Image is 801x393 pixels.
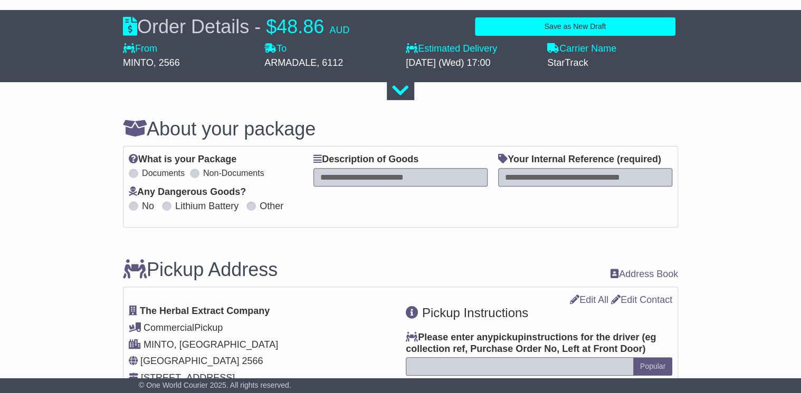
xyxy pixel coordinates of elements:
label: Any Dangerous Goods? [129,186,246,198]
a: Edit Contact [611,294,672,305]
span: $ [266,16,276,37]
button: Save as New Draft [475,17,675,36]
span: [GEOGRAPHIC_DATA] [140,356,239,366]
span: eg collection ref, Purchase Order No, Left at Front Door [406,332,656,354]
label: Carrier Name [547,43,616,55]
label: To [264,43,287,55]
label: Documents [142,168,185,178]
span: Pickup Instructions [422,306,528,320]
span: The Herbal Extract Company [140,306,270,316]
span: MINTO [123,57,154,68]
h3: Pickup Address [123,259,278,280]
div: [STREET_ADDRESS] [141,372,235,384]
label: Please enter any instructions for the driver ( ) [406,332,672,355]
span: © One World Courier 2025. All rights reserved. [139,381,291,389]
label: Lithium Battery [175,201,239,212]
label: Estimated Delivery [406,43,537,55]
label: Other [260,201,283,212]
a: Address Book [611,269,678,280]
label: Non-Documents [203,168,264,178]
span: ARMADALE [264,57,317,68]
div: Order Details - [123,15,349,38]
div: Pickup [129,322,395,334]
span: Commercial [144,322,194,333]
span: MINTO, [GEOGRAPHIC_DATA] [144,339,278,350]
span: 48.86 [276,16,324,37]
label: Description of Goods [313,154,418,165]
button: Popular [633,357,672,376]
h3: About your package [123,119,678,140]
span: , 6112 [317,57,343,68]
span: pickup [493,332,523,342]
span: 2566 [242,356,263,366]
span: , 2566 [154,57,180,68]
label: From [123,43,157,55]
div: [DATE] (Wed) 17:00 [406,57,537,69]
label: No [142,201,154,212]
div: StarTrack [547,57,678,69]
label: What is your Package [129,154,236,165]
span: AUD [329,25,349,35]
label: Your Internal Reference (required) [498,154,661,165]
a: Edit All [570,294,608,305]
